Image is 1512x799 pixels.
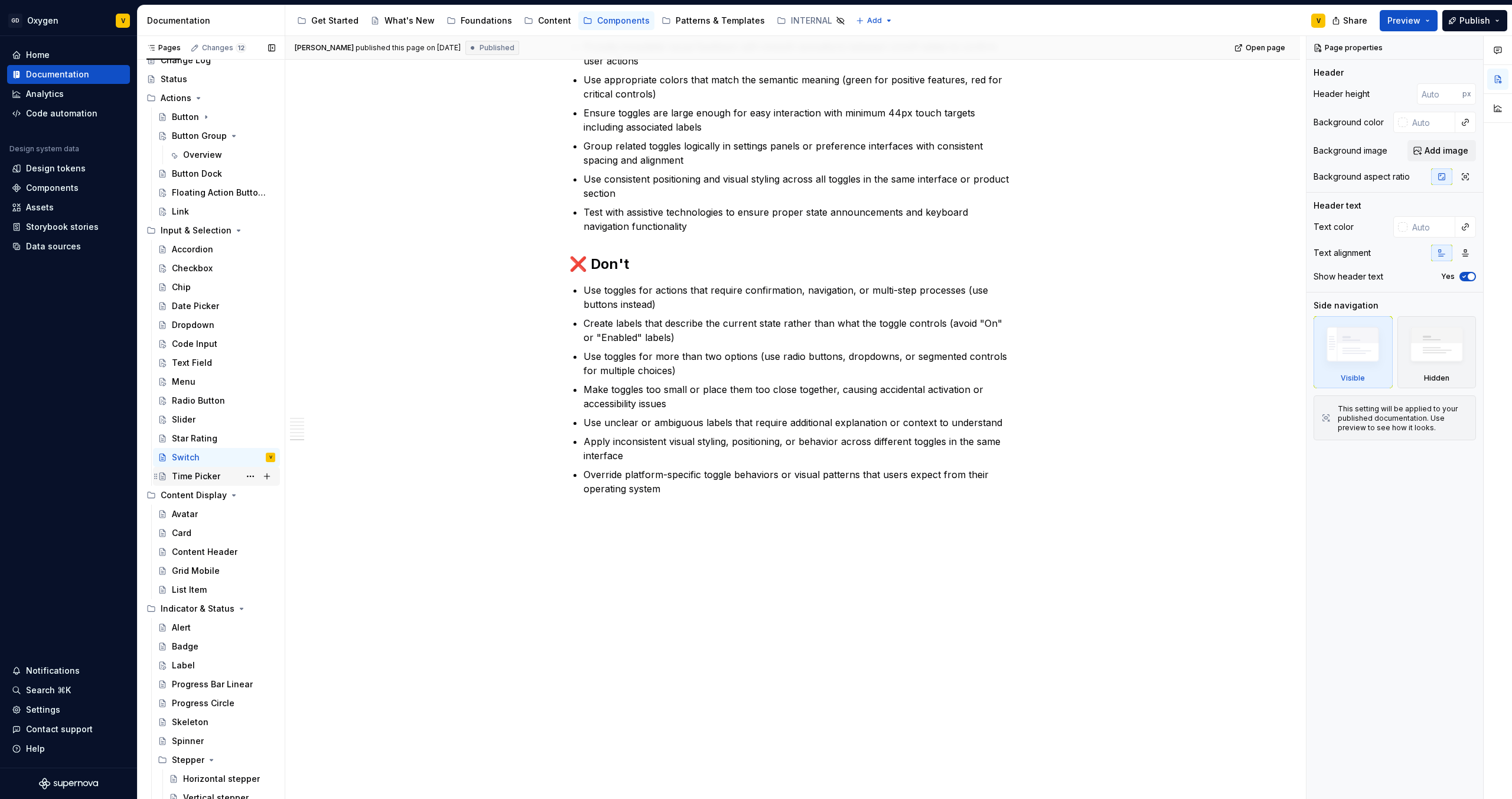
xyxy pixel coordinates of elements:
[584,172,1016,200] p: Use consistent positioning and visual styling across all toggles in the same interface or product...
[7,661,130,680] button: Notifications
[1314,300,1379,311] div: Side navigation
[2,8,135,33] button: GDOxygenV
[584,467,1016,496] p: Override platform-specific toggle behaviors or visual patterns that users expect from their opera...
[295,43,354,53] span: [PERSON_NAME]
[161,603,234,615] div: Indicator & Status
[8,14,22,28] div: GD
[1314,271,1383,282] div: Show header text
[26,241,81,252] div: Data sources
[7,85,130,103] a: Analytics
[7,681,130,700] button: Search ⌘K
[26,182,79,194] div: Components
[153,505,280,524] a: Avatar
[161,225,232,236] div: Input & Selection
[172,641,198,652] div: Badge
[26,49,50,61] div: Home
[142,599,280,618] div: Indicator & Status
[1387,15,1420,27] span: Preview
[442,11,517,30] a: Foundations
[1425,145,1468,157] span: Add image
[1317,16,1321,25] div: V
[1314,145,1387,157] div: Background image
[153,316,280,334] a: Dropdown
[153,543,280,561] a: Content Header
[7,65,130,84] a: Documentation
[172,622,191,634] div: Alert
[1380,10,1438,31] button: Preview
[384,15,435,27] div: What's New
[1407,140,1476,161] button: Add image
[7,217,130,236] a: Storybook stories
[183,773,260,785] div: Horizontal stepper
[172,754,204,766] div: Stepper
[538,15,571,27] div: Content
[153,164,280,183] a: Button Dock
[153,410,280,429] a: Slider
[519,11,576,30] a: Content
[311,15,359,27] div: Get Started
[161,92,191,104] div: Actions
[172,376,195,388] div: Menu
[153,713,280,732] a: Skeleton
[584,106,1016,134] p: Ensure toggles are large enough for easy interaction with minimum 44px touch targets including as...
[142,221,280,240] div: Input & Selection
[26,704,60,716] div: Settings
[172,414,195,426] div: Slider
[26,108,97,119] div: Code automation
[584,382,1016,411] p: Make toggles too small or place them too close together, causing accidental activation or accessi...
[161,73,187,85] div: Status
[461,15,512,27] div: Foundations
[172,508,198,520] div: Avatar
[7,178,130,197] a: Components
[153,429,280,448] a: Star Rating
[366,11,439,30] a: What's New
[26,221,99,233] div: Storybook stories
[172,262,213,274] div: Checkbox
[867,16,882,25] span: Add
[584,139,1016,167] p: Group related toggles logically in settings panels or preference interfaces with consistent spaci...
[153,391,280,410] a: Radio Button
[26,723,93,735] div: Contact support
[153,561,280,580] a: Grid Mobile
[7,720,130,739] button: Contact support
[7,237,130,256] a: Data sources
[153,278,280,297] a: Chip
[183,149,222,161] div: Overview
[1417,83,1462,105] input: Auto
[172,187,269,199] div: Floating Action Button (FAB)
[657,11,770,30] a: Patterns & Templates
[1314,247,1371,259] div: Text alignment
[1407,112,1455,133] input: Auto
[269,452,272,463] div: V
[153,108,280,126] a: Button
[172,697,234,709] div: Progress Circle
[172,357,212,369] div: Text Field
[164,769,280,788] a: Horizontal stepper
[1424,373,1449,383] div: Hidden
[1397,316,1477,388] div: Hidden
[172,395,225,407] div: Radio Button
[1314,67,1344,79] div: Header
[172,470,220,482] div: Time Picker
[26,69,89,80] div: Documentation
[26,665,80,677] div: Notifications
[172,338,217,350] div: Code Input
[1459,15,1490,27] span: Publish
[356,43,461,53] div: published this page on [DATE]
[584,73,1016,101] p: Use appropriate colors that match the semantic meaning (green for positive features, red for crit...
[7,104,130,123] a: Code automation
[172,243,213,255] div: Accordion
[153,751,280,769] div: Stepper
[153,259,280,278] a: Checkbox
[1326,10,1375,31] button: Share
[153,202,280,221] a: Link
[584,349,1016,378] p: Use toggles for more than two options (use radio buttons, dropdowns, or segmented controls for mu...
[142,70,280,89] a: Status
[9,144,79,154] div: Design system data
[1441,272,1455,281] label: Yes
[146,43,181,53] div: Pages
[26,163,86,174] div: Design tokens
[7,700,130,719] a: Settings
[584,434,1016,463] p: Apply inconsistent visual styling, positioning, or behavior across different toggles in the same ...
[39,778,98,790] svg: Supernova Logo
